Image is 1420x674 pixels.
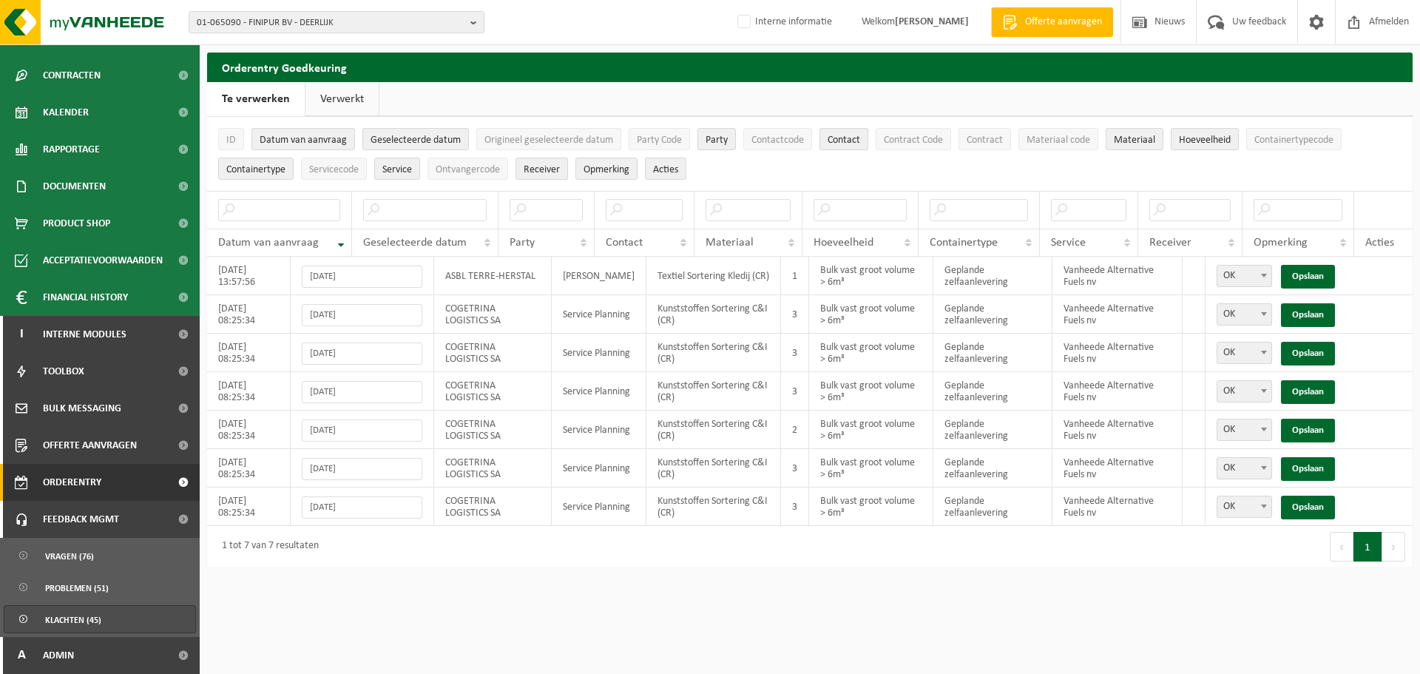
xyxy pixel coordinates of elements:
td: [DATE] 08:25:34 [207,295,291,334]
td: Bulk vast groot volume > 6m³ [809,372,933,411]
span: Product Shop [43,205,110,242]
span: OK [1217,266,1271,286]
td: 3 [781,334,809,372]
span: Toolbox [43,353,84,390]
td: Service Planning [552,488,646,526]
span: I [15,316,28,353]
button: MateriaalMateriaal: Activate to sort [1106,128,1163,150]
span: Receiver [524,164,560,175]
button: Materiaal codeMateriaal code: Activate to sort [1018,128,1098,150]
td: Vanheede Alternative Fuels nv [1052,295,1183,334]
span: Orderentry Goedkeuring [43,464,167,501]
td: Kunststoffen Sortering C&I (CR) [646,334,781,372]
td: Service Planning [552,334,646,372]
span: Hoeveelheid [814,237,873,249]
td: 3 [781,295,809,334]
td: Geplande zelfaanlevering [933,449,1052,488]
button: ContainertypecodeContainertypecode: Activate to sort [1246,128,1342,150]
button: Datum van aanvraagDatum van aanvraag: Activate to remove sorting [251,128,355,150]
button: HoeveelheidHoeveelheid: Activate to sort [1171,128,1239,150]
button: ContactContact: Activate to sort [819,128,868,150]
td: [DATE] 08:25:34 [207,334,291,372]
span: OK [1217,265,1272,287]
td: Bulk vast groot volume > 6m³ [809,488,933,526]
td: COGETRINA LOGISTICS SA [434,411,552,449]
td: 3 [781,488,809,526]
td: Geplande zelfaanlevering [933,257,1052,295]
label: Interne informatie [734,11,832,33]
span: OK [1217,381,1271,402]
span: Materiaal code [1027,135,1090,146]
a: Offerte aanvragen [991,7,1113,37]
span: Klachten (45) [45,606,101,634]
button: ContractContract: Activate to sort [958,128,1011,150]
td: Geplande zelfaanlevering [933,295,1052,334]
td: Textiel Sortering Kledij (CR) [646,257,781,295]
span: Containertype [930,237,998,249]
span: Opmerking [584,164,629,175]
span: OK [1217,496,1272,518]
td: Kunststoffen Sortering C&I (CR) [646,295,781,334]
span: Containertype [226,164,285,175]
span: Acties [653,164,678,175]
a: Vragen (76) [4,542,196,570]
span: Containertypecode [1254,135,1333,146]
span: Servicecode [309,164,359,175]
button: IDID: Activate to sort [218,128,244,150]
span: Materiaal [1114,135,1155,146]
td: Vanheede Alternative Fuels nv [1052,488,1183,526]
span: OK [1217,457,1272,479]
span: Contact [606,237,643,249]
a: Problemen (51) [4,573,196,601]
td: Kunststoffen Sortering C&I (CR) [646,449,781,488]
span: Contract Code [884,135,943,146]
span: 01-065090 - FINIPUR BV - DEERLIJK [197,12,464,34]
span: Party [706,135,728,146]
button: OntvangercodeOntvangercode: Activate to sort [427,158,508,180]
span: ID [226,135,236,146]
span: Admin [43,637,74,674]
td: Bulk vast groot volume > 6m³ [809,411,933,449]
span: Acties [1365,237,1394,249]
td: ASBL TERRE-HERSTAL [434,257,552,295]
span: OK [1217,342,1272,364]
span: OK [1217,458,1271,479]
span: OK [1217,303,1272,326]
td: Service Planning [552,372,646,411]
a: Te verwerken [207,82,305,116]
span: Acceptatievoorwaarden [43,242,163,279]
button: ContactcodeContactcode: Activate to sort [743,128,812,150]
a: Opslaan [1281,303,1335,327]
a: Verwerkt [305,82,379,116]
span: Bulk Messaging [43,390,121,427]
td: 1 [781,257,809,295]
button: Previous [1330,532,1353,562]
span: Geselecteerde datum [363,237,467,249]
span: Financial History [43,279,128,316]
button: 01-065090 - FINIPUR BV - DEERLIJK [189,11,484,33]
td: 2 [781,411,809,449]
span: OK [1217,496,1271,517]
button: 1 [1353,532,1382,562]
span: Kalender [43,94,89,131]
button: ServiceService: Activate to sort [374,158,420,180]
span: Vragen (76) [45,542,94,570]
td: Geplande zelfaanlevering [933,334,1052,372]
a: Opslaan [1281,457,1335,481]
td: Kunststoffen Sortering C&I (CR) [646,411,781,449]
td: [DATE] 08:25:34 [207,372,291,411]
button: Party CodeParty Code: Activate to sort [629,128,690,150]
span: Hoeveelheid [1179,135,1231,146]
span: Geselecteerde datum [371,135,461,146]
td: Bulk vast groot volume > 6m³ [809,449,933,488]
span: Feedback MGMT [43,501,119,538]
div: 1 tot 7 van 7 resultaten [214,533,319,560]
span: Origineel geselecteerde datum [484,135,613,146]
td: [DATE] 08:25:34 [207,449,291,488]
td: Geplande zelfaanlevering [933,372,1052,411]
span: Contact [828,135,860,146]
a: Opslaan [1281,496,1335,519]
td: COGETRINA LOGISTICS SA [434,488,552,526]
span: Materiaal [706,237,754,249]
span: Contactcode [751,135,804,146]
